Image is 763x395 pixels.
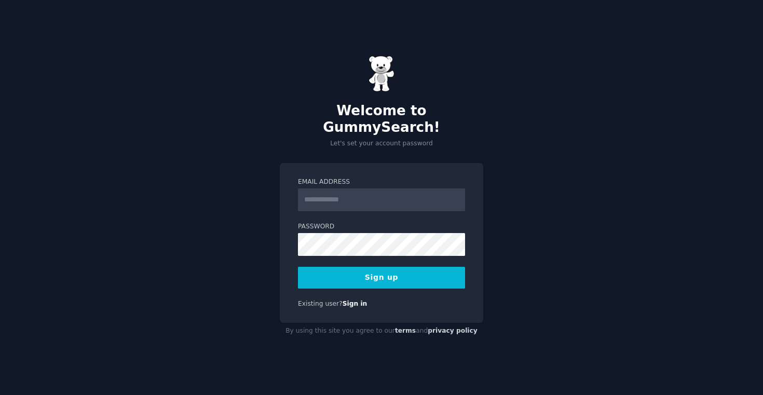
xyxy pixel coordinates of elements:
a: Sign in [343,300,367,307]
h2: Welcome to GummySearch! [280,103,483,135]
span: Existing user? [298,300,343,307]
img: Gummy Bear [369,56,394,92]
a: terms [395,327,416,334]
a: privacy policy [428,327,478,334]
div: By using this site you agree to our and [280,323,483,339]
button: Sign up [298,267,465,289]
label: Password [298,222,465,231]
p: Let's set your account password [280,139,483,148]
label: Email Address [298,178,465,187]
